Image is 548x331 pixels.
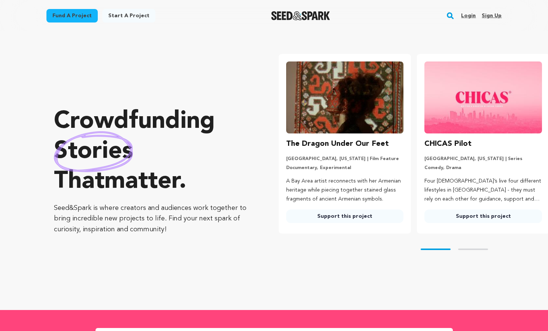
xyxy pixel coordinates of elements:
p: Comedy, Drama [424,165,542,171]
p: Documentary, Experimental [286,165,404,171]
p: A Bay Area artist reconnects with her Armenian heritage while piecing together stained glass frag... [286,177,404,204]
a: Fund a project [46,9,98,22]
a: Start a project [102,9,155,22]
p: [GEOGRAPHIC_DATA], [US_STATE] | Series [424,156,542,162]
p: Seed&Spark is where creators and audiences work together to bring incredible new projects to life... [54,203,249,235]
p: Four [DEMOGRAPHIC_DATA]’s live four different lifestyles in [GEOGRAPHIC_DATA] - they must rely on... [424,177,542,204]
img: Seed&Spark Logo Dark Mode [271,11,330,20]
h3: The Dragon Under Our Feet [286,138,389,150]
a: Login [461,10,476,22]
h3: CHICAS Pilot [424,138,472,150]
a: Seed&Spark Homepage [271,11,330,20]
img: hand sketched image [54,131,133,172]
a: Support this project [286,210,404,223]
img: The Dragon Under Our Feet image [286,61,404,133]
a: Support this project [424,210,542,223]
a: Sign up [482,10,502,22]
p: Crowdfunding that . [54,107,249,197]
p: [GEOGRAPHIC_DATA], [US_STATE] | Film Feature [286,156,404,162]
span: matter [105,170,179,194]
img: CHICAS Pilot image [424,61,542,133]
